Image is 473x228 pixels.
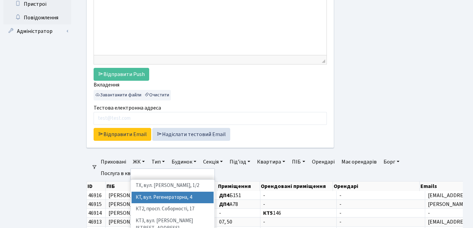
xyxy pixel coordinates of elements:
[263,192,265,199] span: -
[339,192,341,199] span: -
[219,192,241,199] span: Б151
[149,156,167,168] a: Тип
[94,90,171,100] div: ...
[3,11,71,24] a: Повідомлення
[94,128,151,141] a: Відправити Email
[219,218,232,226] span: 07, 50
[339,156,379,168] a: Має орендарів
[227,156,253,168] a: Під'їзд
[219,201,230,208] b: ДП4
[109,218,149,226] span: [PERSON_NAME]
[289,156,308,168] a: ПІБ
[94,112,327,125] input: test@test.com
[94,81,119,89] label: Вкладення
[87,182,106,191] th: ID
[94,90,143,100] button: Завантажити файли
[88,192,102,199] span: 46916
[88,201,102,208] span: 46915
[219,201,238,208] span: А78
[200,156,225,168] a: Секція
[98,168,159,179] a: Послуга в квитанціях
[219,209,221,217] span: -
[3,24,71,38] a: Адміністратор
[339,209,341,217] span: -
[132,192,214,204] li: КТ, вул. Регенераторна, 4
[88,209,102,217] span: 46914
[109,192,149,199] span: [PERSON_NAME]
[94,104,161,112] label: Тестова електронна адреса
[381,156,402,168] a: Борг
[428,209,430,217] span: -
[169,156,199,168] a: Будинок
[217,182,260,191] th: Приміщення
[109,209,149,217] span: [PERSON_NAME]
[339,201,341,208] span: -
[143,90,171,100] button: Очистити
[322,59,325,63] span: Потягніть для зміни розмірів
[263,209,273,217] b: КТ5
[106,182,195,191] th: ПІБ
[309,156,337,168] a: Орендарі
[339,218,341,226] span: -
[132,180,214,192] li: ТХ, вул. [PERSON_NAME], 1/2
[254,156,288,168] a: Квартира
[130,156,147,168] a: ЖК
[219,192,230,199] b: ДП4
[132,203,214,215] li: КТ2, просп. Соборності, 17
[98,156,129,168] a: Приховані
[263,201,265,208] span: -
[260,182,333,191] th: Орендовані приміщення
[152,128,230,141] a: Надіслати тестовий Email
[94,68,149,81] a: Відправити Push
[109,201,149,208] span: [PERSON_NAME]
[333,182,420,191] th: Орендарі
[263,218,265,226] span: -
[88,218,102,226] span: 46913
[263,209,281,217] span: 146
